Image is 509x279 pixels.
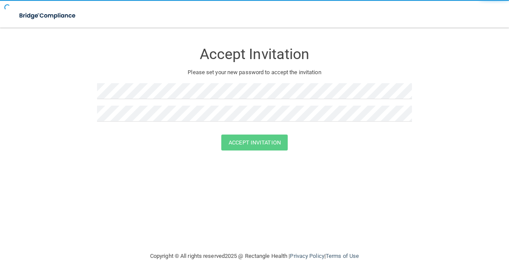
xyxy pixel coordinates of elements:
[290,253,324,259] a: Privacy Policy
[326,253,359,259] a: Terms of Use
[104,67,405,78] p: Please set your new password to accept the invitation
[13,7,83,25] img: bridge_compliance_login_screen.278c3ca4.svg
[221,135,288,150] button: Accept Invitation
[97,46,412,62] h3: Accept Invitation
[97,242,412,270] div: Copyright © All rights reserved 2025 @ Rectangle Health | |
